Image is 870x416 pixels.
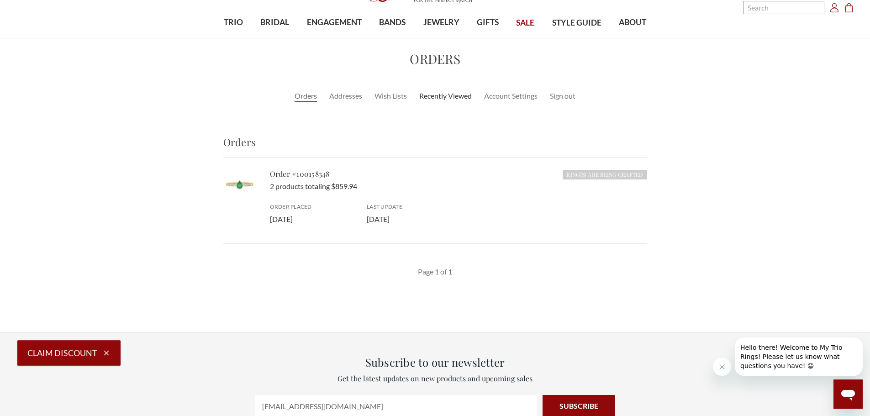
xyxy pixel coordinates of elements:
[713,358,731,376] iframe: Close message
[844,3,854,12] svg: cart.cart_preview
[437,37,446,38] button: submenu toggle
[329,90,362,101] a: Addresses
[224,16,243,28] span: TRIO
[17,340,121,366] button: Claim Discount
[414,8,468,37] a: JEWELRY
[830,2,839,13] a: Account
[367,215,390,223] span: [DATE]
[367,203,453,211] h6: Last Update
[255,354,615,370] h3: Subscribe to our newsletter
[477,16,499,28] span: GIFTS
[374,90,407,101] a: Wish Lists
[270,181,647,192] p: 2 products totaling $859.94
[215,8,252,37] a: TRIO
[483,37,492,38] button: submenu toggle
[563,170,647,179] h6: Ring(s) are Being Crafted
[379,16,406,28] span: BANDS
[270,215,293,223] span: [DATE]
[270,169,330,179] a: Order #100158348
[552,17,601,29] span: STYLE GUIDE
[295,90,317,101] a: Orders
[830,3,839,12] svg: Account
[370,8,414,37] a: BANDS
[298,8,370,37] a: ENGAGEMENT
[468,8,507,37] a: GIFTS
[255,373,615,384] p: Get the latest updates on new products and upcoming sales
[252,8,298,37] a: BRIDAL
[543,8,610,38] a: STYLE GUIDE
[844,2,859,13] a: Cart with 0 items
[223,169,255,200] img: Photo of Hana 1/2 CT. T.W. Emerald and diamond Engagement Ring 14K Yellow Gold [BT2143YE-C000]
[270,203,356,211] h6: Order Placed
[270,37,279,38] button: submenu toggle
[484,90,538,101] a: Account Settings
[307,16,362,28] span: ENGAGEMENT
[516,17,534,29] span: SALE
[619,16,646,28] span: ABOUT
[260,16,289,28] span: BRIDAL
[419,90,472,101] a: Recently Viewed
[223,135,647,158] h3: Orders
[423,16,459,28] span: JEWELRY
[229,37,238,38] button: submenu toggle
[117,49,753,68] h1: Orders
[507,8,543,38] a: SALE
[550,90,575,101] a: Sign out
[610,8,655,37] a: ABOUT
[330,37,339,38] button: submenu toggle
[735,337,863,376] iframe: Message from company
[417,266,453,278] li: Page 1 of 1
[833,379,863,409] iframe: Button to launch messaging window
[388,37,397,38] button: submenu toggle
[743,1,824,14] input: Search and use arrows or TAB to navigate results
[628,37,637,38] button: submenu toggle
